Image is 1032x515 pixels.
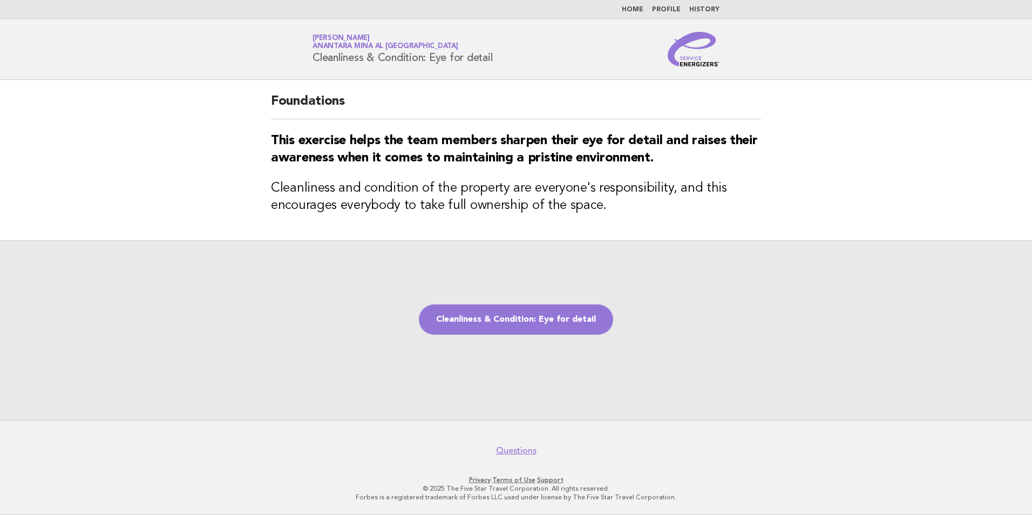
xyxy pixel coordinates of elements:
a: History [689,6,719,13]
a: Questions [496,445,537,456]
a: Terms of Use [492,476,535,484]
p: © 2025 The Five Star Travel Corporation. All rights reserved. [186,484,846,493]
a: Cleanliness & Condition: Eye for detail [419,304,613,335]
img: Service Energizers [668,32,719,66]
h3: Cleanliness and condition of the property are everyone's responsibility, and this encourages ever... [271,180,761,214]
p: Forbes is a registered trademark of Forbes LLC used under license by The Five Star Travel Corpora... [186,493,846,502]
p: · · [186,476,846,484]
span: Anantara Mina al [GEOGRAPHIC_DATA] [313,43,458,50]
h2: Foundations [271,93,761,119]
a: Home [622,6,643,13]
a: Profile [652,6,681,13]
a: Privacy [469,476,491,484]
a: Support [537,476,563,484]
h1: Cleanliness & Condition: Eye for detail [313,35,492,63]
a: [PERSON_NAME]Anantara Mina al [GEOGRAPHIC_DATA] [313,35,458,50]
strong: This exercise helps the team members sharpen their eye for detail and raises their awareness when... [271,134,757,165]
